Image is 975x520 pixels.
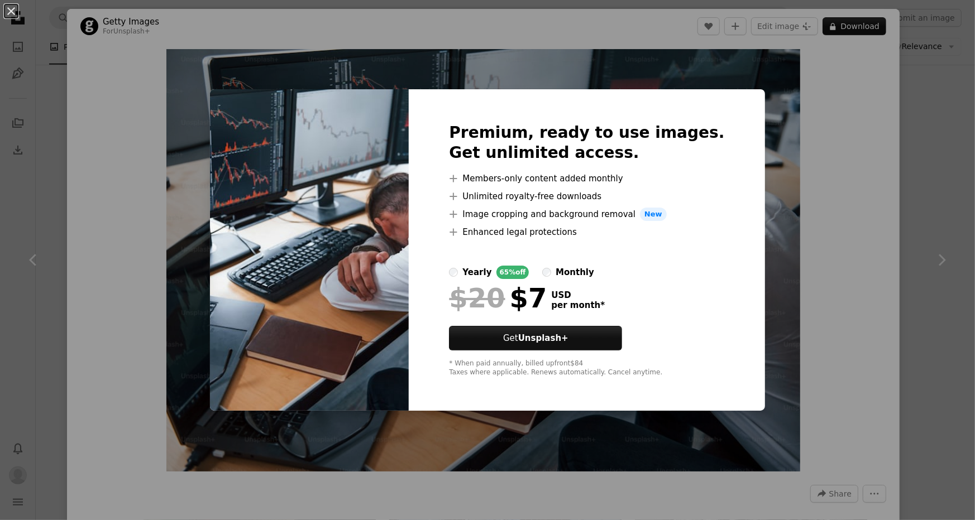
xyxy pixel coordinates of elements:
li: Members-only content added monthly [449,172,724,185]
li: Unlimited royalty-free downloads [449,190,724,203]
li: Enhanced legal protections [449,225,724,239]
span: New [640,208,667,221]
span: USD [551,290,605,300]
input: monthly [542,268,551,277]
strong: Unsplash+ [518,333,568,343]
div: $7 [449,283,547,312]
img: premium_photo-1661609084535-ba11d24cfa75 [210,89,409,411]
a: GetUnsplash+ [449,326,622,350]
div: * When paid annually, billed upfront $84 Taxes where applicable. Renews automatically. Cancel any... [449,359,724,377]
span: per month * [551,300,605,310]
div: 65% off [496,266,529,279]
div: monthly [556,266,594,279]
li: Image cropping and background removal [449,208,724,221]
span: $20 [449,283,505,312]
h2: Premium, ready to use images. Get unlimited access. [449,123,724,163]
div: yearly [462,266,491,279]
input: yearly65%off [449,268,458,277]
